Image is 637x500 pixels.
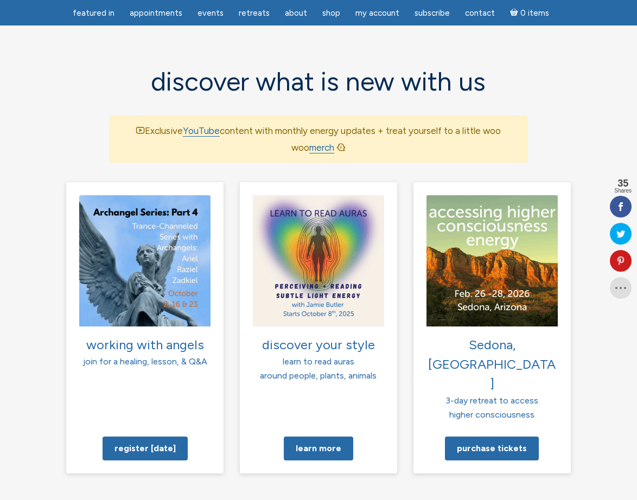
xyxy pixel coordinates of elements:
[283,356,354,367] span: learn to read auras
[445,395,538,406] span: 3-day retreat to access
[449,409,534,420] span: higher consciousness
[285,8,307,18] span: About
[408,3,456,24] a: Subscribe
[458,3,501,24] a: Contact
[284,437,353,460] a: Learn more
[510,8,520,18] i: Cart
[445,437,539,460] a: Purchase tickets
[110,116,527,163] div: Exclusive content with monthly energy updates + treat yourself to a little woo woo
[86,337,204,352] span: working with angels
[415,8,450,18] span: Subscribe
[349,3,406,24] a: My Account
[191,3,230,24] a: Events
[239,8,270,18] span: Retreats
[232,3,276,24] a: Retreats
[130,8,182,18] span: Appointments
[465,8,495,18] span: Contact
[260,370,377,381] span: around people, plants, animals
[198,8,224,18] span: Events
[504,2,556,24] a: Cart0 items
[103,437,188,460] a: Register [DATE]
[83,356,207,367] span: join for a healing, lesson, & Q&A
[309,142,334,153] a: merch
[183,125,220,137] a: YouTube
[66,3,121,24] a: featured in
[614,188,632,194] span: Shares
[614,178,632,188] span: 35
[262,337,375,352] span: discover your style
[110,67,527,96] h2: discover what is new with us
[322,8,340,18] span: Shop
[73,8,114,18] span: featured in
[123,3,189,24] a: Appointments
[278,3,314,24] a: About
[355,8,399,18] span: My Account
[316,3,347,24] a: Shop
[428,337,556,392] span: Sedona, [GEOGRAPHIC_DATA]
[520,9,549,17] span: 0 items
